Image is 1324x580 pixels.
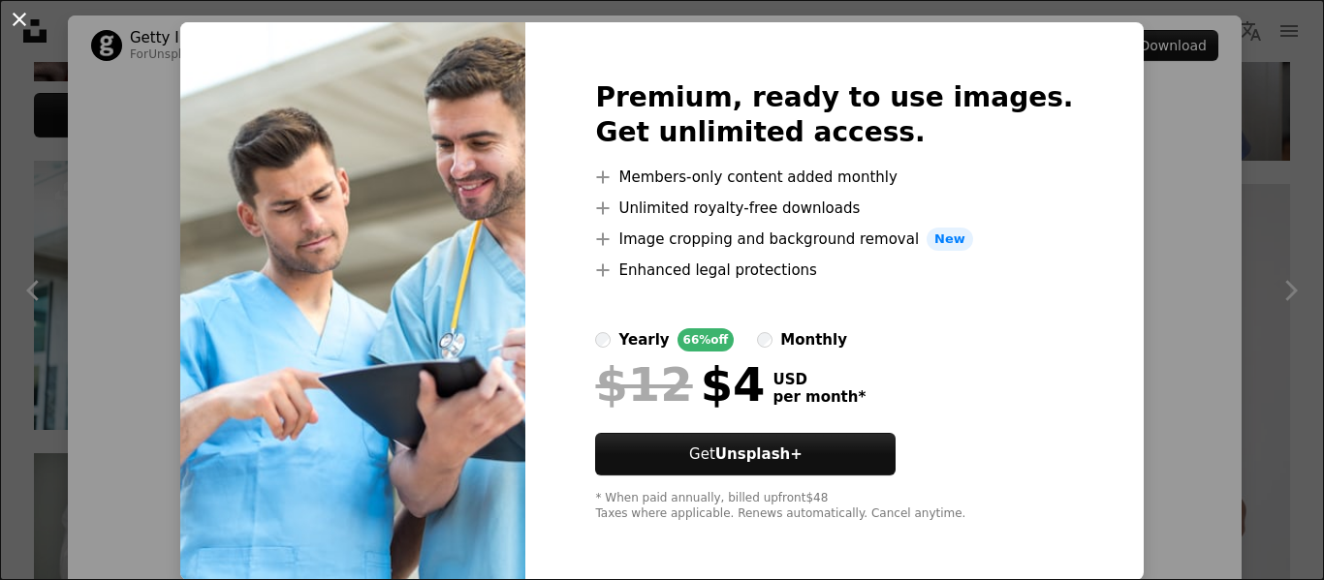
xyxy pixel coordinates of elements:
[595,228,1073,251] li: Image cropping and background removal
[180,22,525,580] img: premium_photo-1661306453735-5508f4843e99
[595,359,692,410] span: $12
[678,328,735,351] div: 66% off
[595,197,1073,220] li: Unlimited royalty-free downloads
[772,388,866,406] span: per month *
[595,491,1073,522] div: * When paid annually, billed upfront $48 Taxes where applicable. Renews automatically. Cancel any...
[757,332,772,348] input: monthly
[780,328,847,351] div: monthly
[595,80,1073,150] h2: Premium, ready to use images. Get unlimited access.
[927,228,973,251] span: New
[618,328,669,351] div: yearly
[715,445,803,463] strong: Unsplash+
[595,433,896,475] button: GetUnsplash+
[595,332,611,348] input: yearly66%off
[772,371,866,388] span: USD
[595,259,1073,282] li: Enhanced legal protections
[595,166,1073,189] li: Members-only content added monthly
[595,359,765,410] div: $4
